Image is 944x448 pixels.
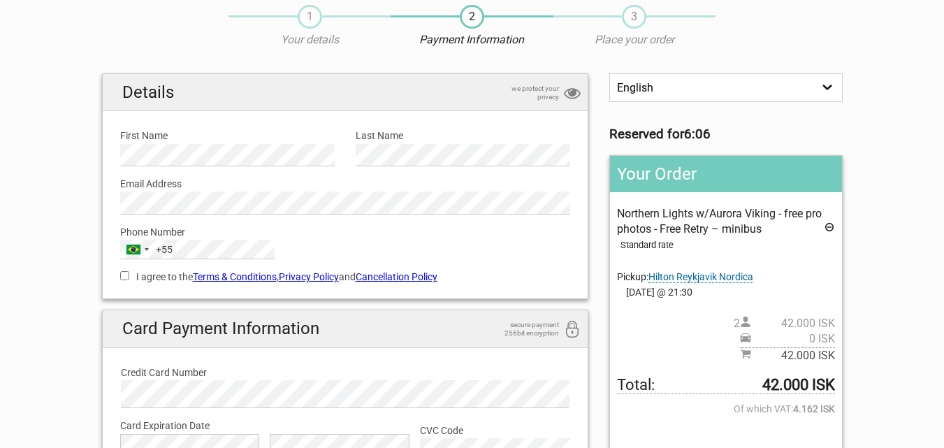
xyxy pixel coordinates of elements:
[228,32,391,48] p: Your details
[609,127,842,142] h3: Reserved for
[120,176,571,192] label: Email Address
[120,128,335,143] label: First Name
[120,418,571,433] label: Card Expiration Date
[356,128,570,143] label: Last Name
[489,85,559,101] span: we protect your privacy
[684,127,711,142] strong: 6:06
[762,377,835,393] strong: 42.000 ISK
[20,24,158,36] p: We're away right now. Please check back later!
[617,284,834,300] span: [DATE] @ 21:30
[161,22,177,38] button: Open LiveChat chat widget
[564,321,581,340] i: 256bit encryption
[617,377,834,393] span: Total to be paid
[121,365,570,380] label: Credit Card Number
[120,269,571,284] label: I agree to the , and
[103,74,588,111] h2: Details
[751,331,835,347] span: 0 ISK
[279,271,339,282] a: Privacy Policy
[103,310,588,347] h2: Card Payment Information
[617,207,822,236] span: Northern Lights w/Aurora Viking - free pro photos - Free Retry – minibus
[121,240,173,259] button: Selected country
[193,271,277,282] a: Terms & Conditions
[751,316,835,331] span: 42.000 ISK
[751,348,835,363] span: 42.000 ISK
[460,5,484,29] span: 2
[298,5,322,29] span: 1
[617,271,753,283] span: Pickup:
[734,316,835,331] span: 2 person(s)
[620,238,834,253] div: Standard rate
[740,331,835,347] span: Pickup price
[420,423,570,438] label: CVC Code
[120,224,571,240] label: Phone Number
[793,401,835,417] strong: 4.162 ISK
[489,321,559,338] span: secure payment 256bit encryption
[610,156,841,192] h2: Your Order
[622,5,646,29] span: 3
[553,32,716,48] p: Place your order
[356,271,437,282] a: Cancellation Policy
[648,271,753,283] span: Change pickup place
[391,32,553,48] p: Payment Information
[740,347,835,363] span: Subtotal
[564,85,581,103] i: privacy protection
[617,401,834,417] span: Of which VAT:
[156,242,173,257] div: +55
